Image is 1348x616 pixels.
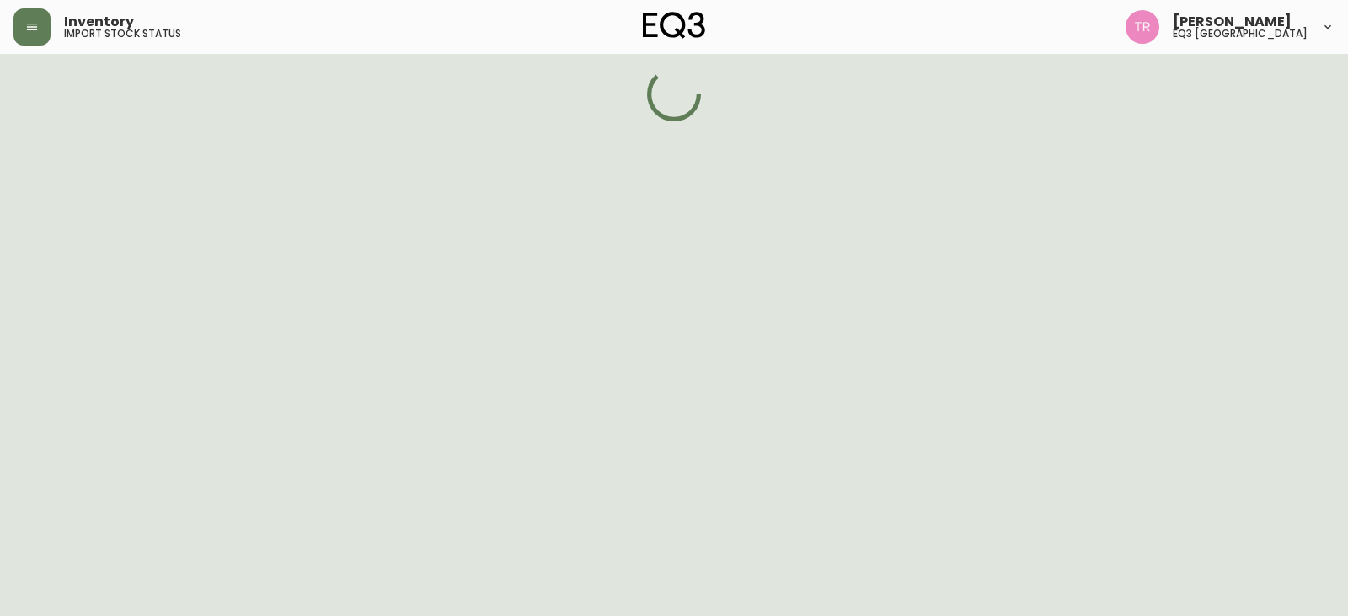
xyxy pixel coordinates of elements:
h5: import stock status [64,29,181,39]
img: 214b9049a7c64896e5c13e8f38ff7a87 [1126,10,1159,44]
img: logo [643,12,705,39]
span: Inventory [64,15,134,29]
span: [PERSON_NAME] [1173,15,1292,29]
h5: eq3 [GEOGRAPHIC_DATA] [1173,29,1308,39]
